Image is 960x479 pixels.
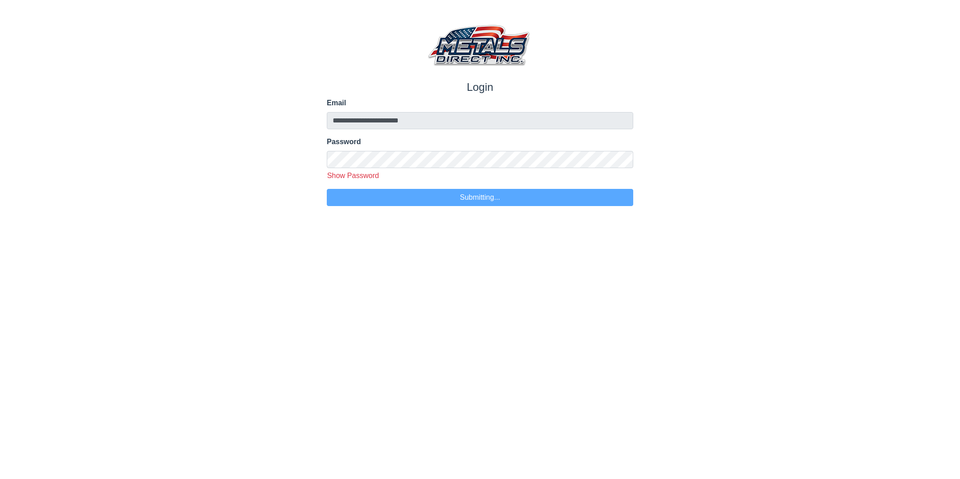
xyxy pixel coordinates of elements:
[327,81,633,94] h1: Login
[327,98,633,108] label: Email
[327,189,633,206] button: Submitting...
[327,136,633,147] label: Password
[460,193,500,201] span: Submitting...
[327,172,379,179] span: Show Password
[324,170,382,182] button: Show Password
